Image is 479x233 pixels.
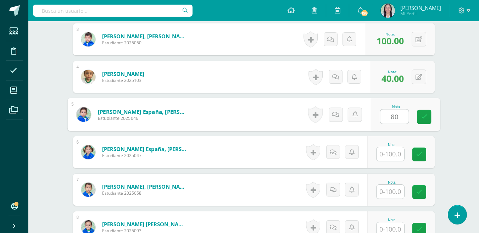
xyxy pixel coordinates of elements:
[400,4,441,11] span: [PERSON_NAME]
[102,40,187,46] span: Estudiante 2025050
[33,5,193,17] input: Busca un usuario...
[102,221,187,228] a: [PERSON_NAME] [PERSON_NAME]
[377,185,404,199] input: 0-100.0
[102,33,187,40] a: [PERSON_NAME], [PERSON_NAME]
[377,32,404,37] div: Nota:
[98,115,185,122] span: Estudiante 2025046
[102,77,144,83] span: Estudiante 2025103
[376,218,407,222] div: Nota
[400,11,441,17] span: Mi Perfil
[377,147,404,161] input: 0-100.0
[381,72,404,84] span: 40.00
[81,183,95,197] img: ada3d11369dfc1a12c3c3fcadbe13812.png
[102,152,187,159] span: Estudiante 2025047
[380,105,412,109] div: Nota
[102,145,187,152] a: [PERSON_NAME] España, [PERSON_NAME]
[102,183,187,190] a: [PERSON_NAME], [PERSON_NAME]
[376,143,407,147] div: Nota
[81,145,95,159] img: ee40fc8c65cb4ee15ba399fa0662570a.png
[381,4,395,18] img: 9369708c4837e0f9cfcc62545362beb5.png
[81,32,95,46] img: cdfe68df3dcf604e4c2f7d57225fe74a.png
[102,70,144,77] a: [PERSON_NAME]
[376,181,407,184] div: Nota
[381,69,404,74] div: Nota:
[76,107,91,122] img: d9f5984fd2f2bf08c834acb9c6596667.png
[377,35,404,47] span: 100.00
[102,190,187,196] span: Estudiante 2025058
[81,70,95,84] img: 9a95cf4b11a4e3104a566601b1d07789.png
[380,110,408,124] input: 0-100.0
[98,108,185,115] a: [PERSON_NAME] España, [PERSON_NAME]
[361,9,368,17] span: 158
